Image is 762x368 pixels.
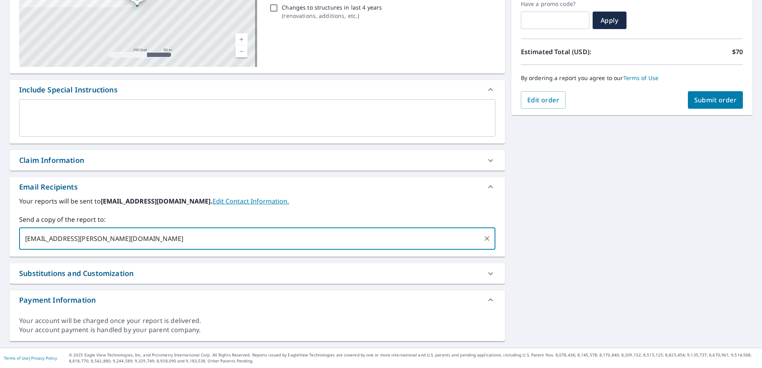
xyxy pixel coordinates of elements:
[282,3,382,12] p: Changes to structures in last 4 years
[521,74,743,82] p: By ordering a report you agree to our
[19,182,78,192] div: Email Recipients
[688,91,743,109] button: Submit order
[236,45,247,57] a: Current Level 17, Zoom Out
[212,197,289,206] a: EditContactInfo
[19,325,495,335] div: Your account payment is handled by your parent company.
[282,12,382,20] p: ( renovations, additions, etc. )
[694,96,737,104] span: Submit order
[4,356,57,360] p: |
[521,47,632,57] p: Estimated Total (USD):
[19,155,84,166] div: Claim Information
[481,233,493,244] button: Clear
[593,12,626,29] button: Apply
[10,263,505,284] div: Substitutions and Customization
[19,84,118,95] div: Include Special Instructions
[10,150,505,170] div: Claim Information
[19,316,495,325] div: Your account will be charged once your report is delivered.
[19,215,495,224] label: Send a copy of the report to:
[732,47,743,57] p: $70
[19,268,134,279] div: Substitutions and Customization
[101,197,212,206] b: [EMAIL_ADDRESS][DOMAIN_NAME].
[10,177,505,196] div: Email Recipients
[521,0,589,8] label: Have a promo code?
[599,16,620,25] span: Apply
[4,355,29,361] a: Terms of Use
[10,80,505,99] div: Include Special Instructions
[19,196,495,206] label: Your reports will be sent to
[69,352,758,364] p: © 2025 Eagle View Technologies, Inc. and Pictometry International Corp. All Rights Reserved. Repo...
[623,74,659,82] a: Terms of Use
[236,33,247,45] a: Current Level 17, Zoom In
[31,355,57,361] a: Privacy Policy
[527,96,560,104] span: Edit order
[10,290,505,309] div: Payment Information
[521,91,566,109] button: Edit order
[19,295,96,305] div: Payment Information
